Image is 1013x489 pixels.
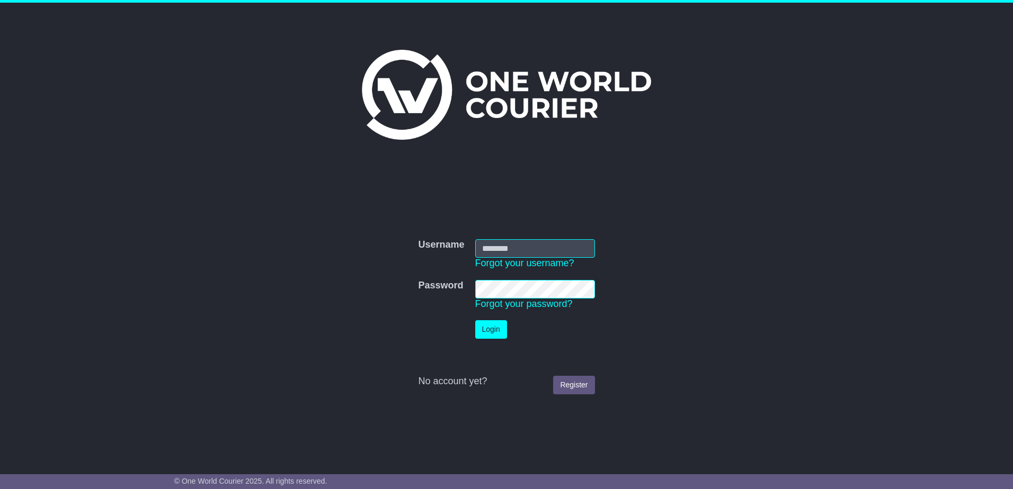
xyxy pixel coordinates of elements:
a: Forgot your username? [475,258,574,268]
button: Login [475,320,507,339]
img: One World [362,50,651,140]
span: © One World Courier 2025. All rights reserved. [174,477,327,485]
a: Forgot your password? [475,298,573,309]
a: Register [553,376,594,394]
div: No account yet? [418,376,594,387]
label: Username [418,239,464,251]
label: Password [418,280,463,292]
